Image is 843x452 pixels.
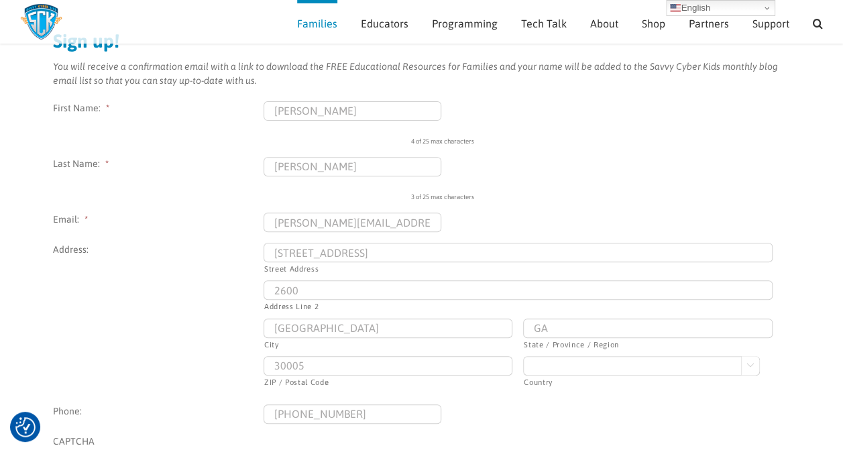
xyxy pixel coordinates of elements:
em: You will receive a confirmation email with a link to download the FREE Educational Resources for ... [53,61,778,86]
span: Families [297,18,337,29]
button: Consent Preferences [15,417,36,437]
label: State / Province / Region [524,339,772,350]
img: en [670,3,681,13]
span: Programming [432,18,498,29]
label: ZIP / Postal Code [264,376,512,388]
span: About [590,18,618,29]
span: Educators [361,18,408,29]
label: Last Name: [53,157,264,171]
label: Street Address [264,263,773,274]
label: First Name: [53,101,264,115]
span: Tech Talk [521,18,567,29]
span: Partners [689,18,729,29]
label: Address Line 2 [264,300,773,312]
label: Country [524,376,772,388]
span: Support [752,18,789,29]
label: CAPTCHA [53,435,264,449]
label: Address: [53,243,264,257]
span: Shop [642,18,665,29]
label: City [264,339,512,350]
img: Savvy Cyber Kids Logo [20,3,62,40]
label: Email: [53,213,264,227]
h2: Sign up! [53,32,791,50]
img: Revisit consent button [15,417,36,437]
label: Phone: [53,404,264,418]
